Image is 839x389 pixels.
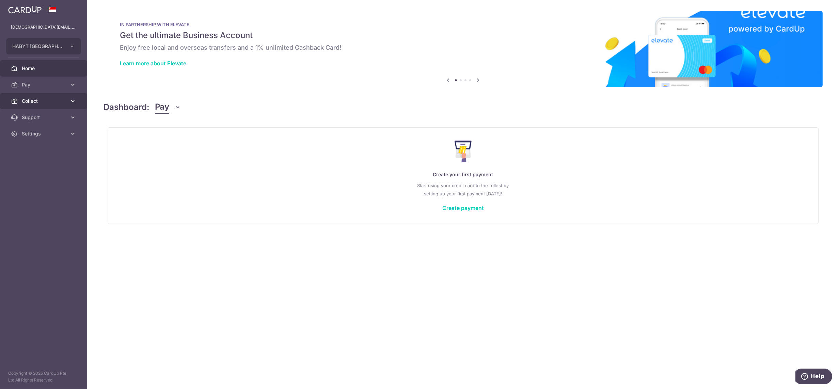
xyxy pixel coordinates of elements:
button: HABYT [GEOGRAPHIC_DATA] ONE PTE. LTD. [6,38,81,54]
span: Pay [22,81,67,88]
span: Pay [155,101,169,114]
h4: Dashboard: [104,101,149,113]
span: Home [22,65,67,72]
h6: Enjoy free local and overseas transfers and a 1% unlimited Cashback Card! [120,44,806,52]
p: Create your first payment [122,171,805,179]
a: Learn more about Elevate [120,60,186,67]
iframe: Opens a widget where you can find more information [795,369,832,386]
img: Make Payment [455,141,472,162]
span: Support [22,114,67,121]
p: IN PARTNERSHIP WITH ELEVATE [120,22,806,27]
img: Renovation banner [104,11,823,87]
h5: Get the ultimate Business Account [120,30,806,41]
button: Pay [155,101,181,114]
span: Collect [22,98,67,104]
p: [DEMOGRAPHIC_DATA][EMAIL_ADDRESS][DOMAIN_NAME] [11,24,76,31]
img: CardUp [8,5,42,14]
span: Settings [22,130,67,137]
span: HABYT [GEOGRAPHIC_DATA] ONE PTE. LTD. [12,43,63,50]
a: Create payment [442,205,484,211]
p: Start using your credit card to the fullest by setting up your first payment [DATE]! [122,181,805,198]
